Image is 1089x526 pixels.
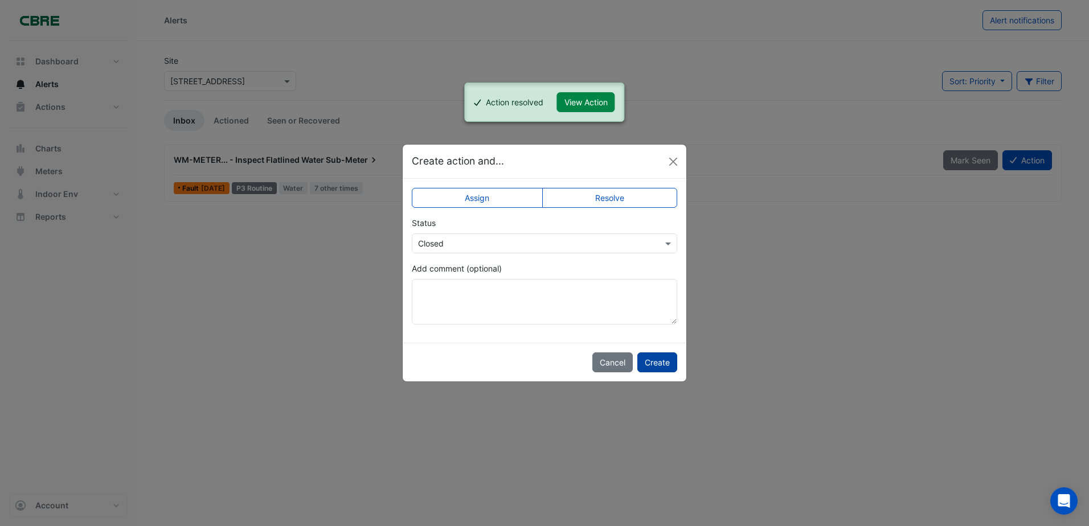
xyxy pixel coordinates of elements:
[1050,487,1078,515] div: Open Intercom Messenger
[412,188,543,208] label: Assign
[412,262,502,274] label: Add comment (optional)
[412,217,436,229] label: Status
[637,352,677,372] button: Create
[592,352,633,372] button: Cancel
[542,188,678,208] label: Resolve
[486,96,543,108] div: Action resolved
[665,153,682,170] button: Close
[412,154,504,169] h5: Create action and...
[557,92,615,112] button: View Action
